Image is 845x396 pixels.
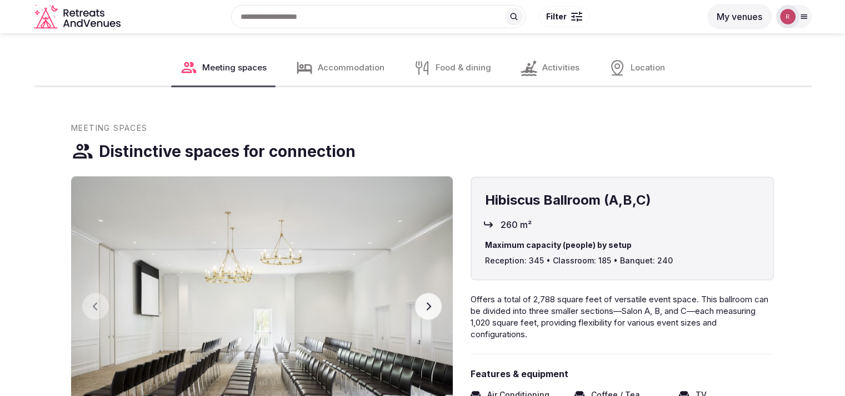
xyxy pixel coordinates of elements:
button: My venues [707,4,772,29]
span: Reception: 345 • Classroom: 185 • Banquet: 240 [485,255,759,266]
span: 260 m² [501,219,532,231]
a: Visit the homepage [34,4,123,29]
svg: Retreats and Venues company logo [34,4,123,29]
span: Offers a total of 2,788 square feet of versatile event space. This ballroom can be divided into t... [471,294,768,339]
span: Features & equipment [471,368,774,380]
span: Meeting Spaces [71,123,148,134]
span: Activities [542,62,579,73]
button: Filter [539,6,589,27]
span: Accommodation [318,62,384,73]
span: Meeting spaces [202,62,267,73]
span: Filter [546,11,567,22]
img: robiejavier [780,9,796,24]
h3: Distinctive spaces for connection [99,141,356,163]
h4: Hibiscus Ballroom (A,B,C) [485,191,759,210]
span: Location [631,62,665,73]
span: Food & dining [436,62,491,73]
span: Maximum capacity (people) by setup [485,240,759,251]
a: My venues [707,11,772,22]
